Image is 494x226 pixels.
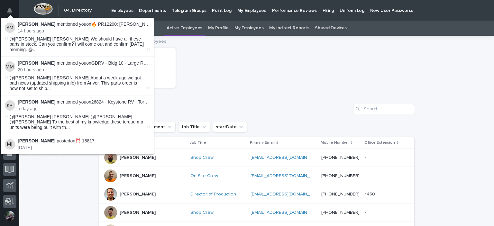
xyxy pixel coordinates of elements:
[18,138,150,144] p: posted on ⏰ 18817 :
[364,139,395,146] p: Office Extension
[18,60,55,66] strong: [PERSON_NAME]
[5,61,15,72] img: Mark Miller
[18,99,150,105] p: mentioned you on 26824 - Keystone RV - Torque MP Freestanding System :
[120,173,156,179] p: [PERSON_NAME]
[251,192,323,196] a: [EMAIL_ADDRESS][DOMAIN_NAME]
[18,138,55,143] strong: [PERSON_NAME]
[120,210,156,215] p: [PERSON_NAME]
[120,192,156,197] p: [PERSON_NAME]
[190,210,214,215] a: Shop Crew
[8,8,16,18] div: Notifications
[321,192,360,196] a: [PHONE_NUMBER]
[269,21,309,36] a: My Indirect Reports
[3,4,16,17] button: Notifications
[99,185,414,203] tr: [PERSON_NAME]Director of Production [EMAIL_ADDRESS][DOMAIN_NAME] [PHONE_NUMBER]14501450
[251,174,323,178] a: [EMAIL_ADDRESS][DOMAIN_NAME]
[365,190,376,197] p: 1450
[190,173,218,179] a: On-Site Crew
[251,155,323,160] a: [EMAIL_ADDRESS][DOMAIN_NAME]
[321,210,360,215] a: [PHONE_NUMBER]
[3,209,16,223] button: users-avatar
[18,60,150,66] p: mentioned you on GDRV - Bldg 10 - Large Roof PWI Vacuum Lifter :
[213,122,247,132] button: startDate
[64,8,92,13] h2: 04. Directory
[18,99,55,104] strong: [PERSON_NAME]
[10,75,145,91] span: @[PERSON_NAME] [PERSON_NAME] About a week ago we got bad news (updated shipping info) from Anver....
[178,122,210,132] button: Job Title
[5,23,15,33] img: Arlyn Miller
[10,114,145,130] span: @[PERSON_NAME] [PERSON_NAME] @[PERSON_NAME] @[PERSON_NAME] To the best of my knowledge these torq...
[353,104,414,114] input: Search
[315,21,347,36] a: Shared Devices
[250,139,275,146] p: Primary Email
[18,67,150,73] p: 20 hours ago
[321,139,349,146] p: Mobile Number
[190,155,214,160] a: Shop Crew
[99,149,414,167] tr: [PERSON_NAME]Shop Crew [EMAIL_ADDRESS][DOMAIN_NAME] [PHONE_NUMBER]--
[34,3,53,15] img: Workspace Logo
[18,22,55,27] strong: [PERSON_NAME]
[10,36,145,52] span: @[PERSON_NAME] [PERSON_NAME] We should have all these parts in stock. Can you confirm? I will com...
[321,174,360,178] a: [PHONE_NUMBER]
[99,167,414,185] tr: [PERSON_NAME]On-Site Crew [EMAIL_ADDRESS][DOMAIN_NAME] [PHONE_NUMBER]--
[18,145,150,150] p: [DATE]
[208,21,229,36] a: My Profile
[234,21,263,36] a: My Employees
[99,104,351,113] h1: People
[18,28,150,34] p: 14 hours ago
[190,139,206,146] p: Job Title
[5,100,15,111] img: Ken Bajdek
[5,139,15,149] img: Matt Jarvis
[251,210,323,215] a: [EMAIL_ADDRESS][DOMAIN_NAME]
[365,154,368,160] p: -
[321,155,360,160] a: [PHONE_NUMBER]
[120,155,156,160] p: [PERSON_NAME]
[18,106,150,112] p: a day ago
[190,192,236,197] a: Director of Production
[137,122,176,132] button: department
[99,203,414,222] tr: [PERSON_NAME]Shop Crew [EMAIL_ADDRESS][DOMAIN_NAME] [PHONE_NUMBER]--
[365,209,368,215] p: -
[18,22,150,27] p: mentioned you on 🔥 PR12200: [PERSON_NAME] - 26537 Brake Housing And Trolley :
[167,21,202,36] a: Active Employees
[365,172,368,179] p: -
[10,153,64,158] span: Thanks [PERSON_NAME].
